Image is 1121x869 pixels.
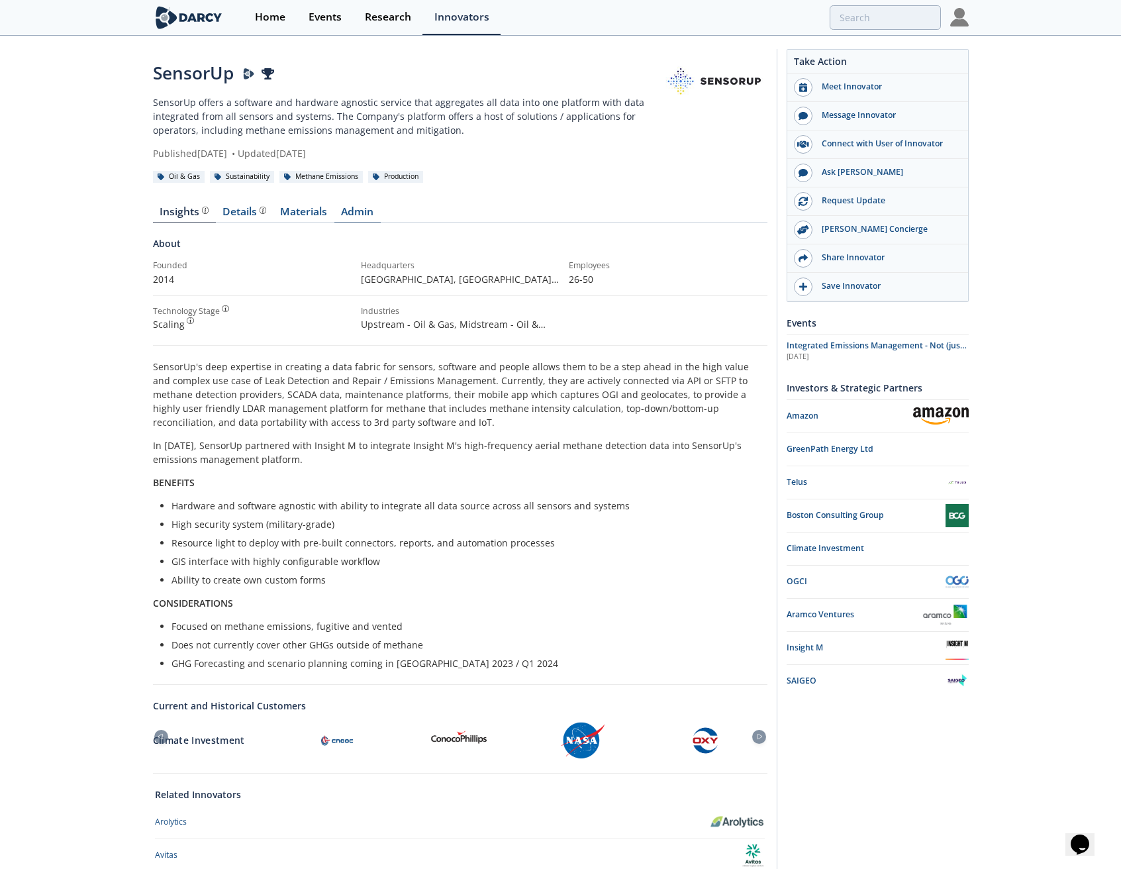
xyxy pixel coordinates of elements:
[243,68,255,80] img: Darcy Presenter
[153,722,276,759] div: Climate Investment
[946,637,969,660] img: Insight M
[812,109,961,121] div: Message Innovator
[787,438,969,461] a: GreenPath Energy Ltd
[361,305,560,317] div: Industries
[171,656,758,670] li: GHG Forecasting and scenario planning coming in [GEOGRAPHIC_DATA] 2023 / Q1 2024
[153,699,767,713] a: Current and Historical Customers
[153,95,661,137] p: SensorUp offers a software and hardware agnostic service that aggregates all data into one platfo...
[787,54,968,74] div: Take Action
[950,8,969,26] img: Profile
[222,207,266,217] div: Details
[279,171,364,183] div: Methane Emissions
[361,272,560,286] p: [GEOGRAPHIC_DATA], [GEOGRAPHIC_DATA] , [GEOGRAPHIC_DATA]
[153,207,216,223] a: Insights
[946,504,969,527] img: Boston Consulting Group
[216,207,273,223] a: Details
[334,207,381,223] a: Admin
[787,405,969,428] a: Amazon Amazon
[787,471,969,494] a: Telus Telus
[787,642,946,654] div: Insight M
[160,207,209,217] div: Insights
[153,438,767,466] p: In [DATE], SensorUp partnered with Insight M to integrate Insight M's high-frequency aerial metha...
[812,252,961,264] div: Share Innovator
[787,670,969,693] a: SAIGEO SAIGEO
[426,722,494,759] img: ConocoPhillips
[187,317,194,325] img: information.svg
[153,317,352,331] div: Scaling
[550,722,616,759] img: NASA
[709,815,765,829] img: Arolytics
[787,340,969,362] a: Integrated Emissions Management - Not (just) Detection, But Action [DATE]
[812,223,961,235] div: [PERSON_NAME] Concierge
[1065,816,1108,856] iframe: chat widget
[171,536,758,550] li: Resource light to deploy with pre-built connectors, reports, and automation processes
[153,236,767,260] div: About
[569,260,767,272] div: Employees
[787,509,946,521] div: Boston Consulting Group
[787,273,968,301] button: Save Innovator
[787,637,969,660] a: Insight M Insight M
[171,619,758,633] li: Focused on methane emissions, fugitive and vented
[946,570,969,593] img: OGCI
[812,195,961,207] div: Request Update
[309,12,342,23] div: Events
[946,471,969,494] img: Telus
[812,81,961,93] div: Meet Innovator
[318,722,356,759] img: CNOOC International (Nexen)
[787,376,969,399] div: Investors & Strategic Partners
[255,12,285,23] div: Home
[153,260,352,272] div: Founded
[946,670,969,693] img: SAIGEO
[787,609,922,621] div: Aramco Ventures
[787,340,967,363] span: Integrated Emissions Management - Not (just) Detection, But Action
[787,352,969,362] div: [DATE]
[922,603,969,627] img: Aramco Ventures
[155,788,241,801] a: Related Innovators
[361,318,546,358] span: Upstream - Oil & Gas, Midstream - Oil & Gas, Downstream - Oil & Gas, Transportation & Logistics
[787,603,969,627] a: Aramco Ventures Aramco Ventures
[273,207,334,223] a: Materials
[153,171,205,183] div: Oil & Gas
[153,6,225,29] img: logo-wide.svg
[787,570,969,593] a: OGCI OGCI
[787,675,946,687] div: SAIGEO
[171,638,758,652] li: Does not currently cover other GHGs outside of methane
[812,280,961,292] div: Save Innovator
[153,476,195,489] strong: BENEFITS
[153,60,661,86] div: SensorUp
[742,844,765,867] img: Avitas
[155,849,177,861] div: Avitas
[171,517,758,531] li: High security system (military-grade)
[787,443,969,455] div: GreenPath Energy Ltd
[830,5,941,30] input: Advanced Search
[787,576,946,588] div: OGCI
[153,597,233,609] strong: CONSIDERATIONS
[155,811,765,834] a: Arolytics Arolytics
[787,476,946,488] div: Telus
[368,171,424,183] div: Production
[787,537,969,560] a: Climate Investment
[153,360,767,429] p: SensorUp's deep expertise in creating a data fabric for sensors, software and people allows them ...
[812,138,961,150] div: Connect with User of Innovator
[230,147,238,160] span: •
[787,311,969,334] div: Events
[361,260,560,272] div: Headquarters
[687,722,724,759] img: Occidental Petroleum Corporation
[210,171,275,183] div: Sustainability
[787,410,913,422] div: Amazon
[171,573,758,587] li: Ability to create own custom forms
[155,844,765,867] a: Avitas Avitas
[434,12,489,23] div: Innovators
[222,305,229,313] img: information.svg
[153,146,661,160] div: Published [DATE] Updated [DATE]
[171,499,758,513] li: Hardware and software agnostic with ability to integrate all data source across all sensors and s...
[787,504,969,527] a: Boston Consulting Group Boston Consulting Group
[787,542,969,554] div: Climate Investment
[260,207,267,214] img: information.svg
[812,166,961,178] div: Ask [PERSON_NAME]
[155,816,187,828] div: Arolytics
[202,207,209,214] img: information.svg
[153,272,352,286] p: 2014
[153,305,220,317] div: Technology Stage
[913,407,969,424] img: Amazon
